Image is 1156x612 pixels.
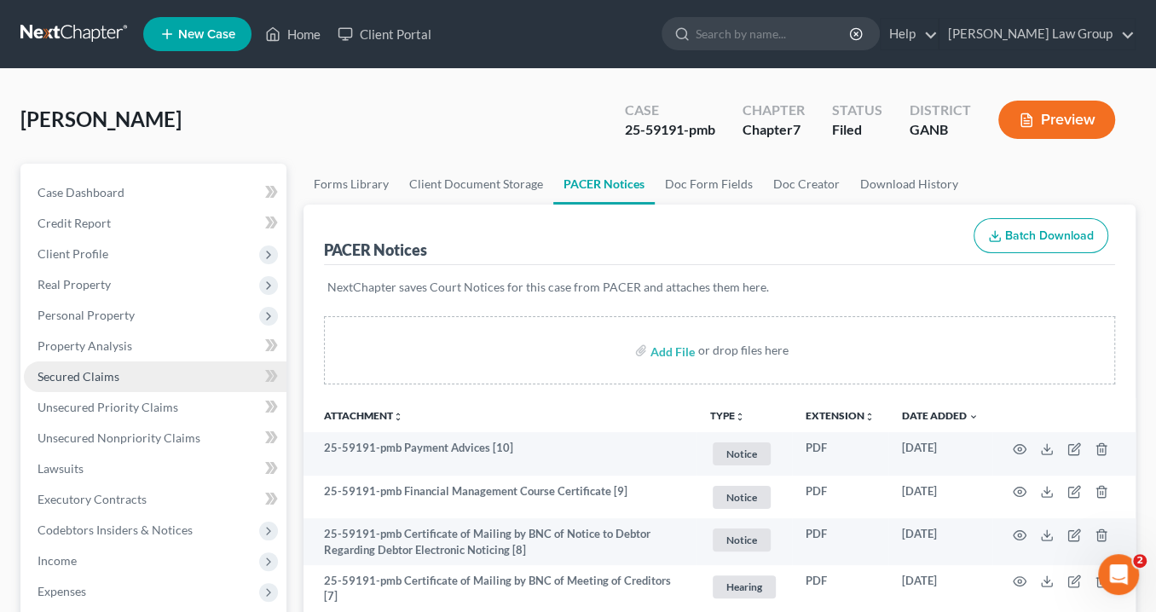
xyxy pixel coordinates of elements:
span: Unsecured Priority Claims [38,400,178,414]
span: Unsecured Nonpriority Claims [38,430,200,445]
td: 25-59191-pmb Certificate of Mailing by BNC of Meeting of Creditors [7] [303,565,696,612]
i: expand_more [968,412,979,422]
div: Filed [832,120,882,140]
a: Home [257,19,329,49]
span: Codebtors Insiders & Notices [38,523,193,537]
a: Unsecured Nonpriority Claims [24,423,286,453]
span: Secured Claims [38,369,119,384]
p: NextChapter saves Court Notices for this case from PACER and attaches them here. [327,279,1112,296]
iframe: Intercom live chat [1098,554,1139,595]
td: 25-59191-pmb Certificate of Mailing by BNC of Notice to Debtor Regarding Debtor Electronic Notici... [303,518,696,565]
span: New Case [178,28,235,41]
span: Notice [713,442,771,465]
a: Client Portal [329,19,440,49]
div: GANB [910,120,971,140]
a: Secured Claims [24,361,286,392]
button: Batch Download [974,218,1108,254]
a: Lawsuits [24,453,286,484]
span: Batch Download [1005,228,1094,243]
span: Executory Contracts [38,492,147,506]
a: Help [881,19,938,49]
td: [DATE] [888,518,992,565]
span: 7 [793,121,801,137]
a: Doc Form Fields [655,164,763,205]
span: Income [38,553,77,568]
a: Download History [850,164,968,205]
td: [DATE] [888,565,992,612]
span: Lawsuits [38,461,84,476]
a: Forms Library [303,164,399,205]
button: Preview [998,101,1115,139]
a: Unsecured Priority Claims [24,392,286,423]
span: 2 [1133,554,1147,568]
a: Case Dashboard [24,177,286,208]
a: Doc Creator [763,164,850,205]
span: Personal Property [38,308,135,322]
span: [PERSON_NAME] [20,107,182,131]
a: Notice [710,440,778,468]
div: Chapter [743,120,805,140]
td: 25-59191-pmb Financial Management Course Certificate [9] [303,476,696,519]
a: PACER Notices [553,164,655,205]
a: Credit Report [24,208,286,239]
a: Date Added expand_more [902,409,979,422]
i: unfold_more [735,412,745,422]
a: Extensionunfold_more [806,409,875,422]
a: Attachmentunfold_more [324,409,403,422]
button: TYPEunfold_more [710,411,745,422]
div: District [910,101,971,120]
td: PDF [792,476,888,519]
td: [DATE] [888,476,992,519]
a: Notice [710,483,778,511]
a: Property Analysis [24,331,286,361]
div: Case [625,101,715,120]
i: unfold_more [393,412,403,422]
i: unfold_more [864,412,875,422]
span: Case Dashboard [38,185,124,199]
span: Property Analysis [38,338,132,353]
div: or drop files here [698,342,789,359]
td: [DATE] [888,432,992,476]
a: Executory Contracts [24,484,286,515]
td: PDF [792,518,888,565]
span: Hearing [713,575,776,598]
a: Notice [710,526,778,554]
input: Search by name... [696,18,852,49]
div: Status [832,101,882,120]
span: Notice [713,486,771,509]
td: PDF [792,432,888,476]
span: Credit Report [38,216,111,230]
td: 25-59191-pmb Payment Advices [10] [303,432,696,476]
span: Notice [713,528,771,551]
div: 25-59191-pmb [625,120,715,140]
div: PACER Notices [324,240,427,260]
td: PDF [792,565,888,612]
span: Client Profile [38,246,108,261]
div: Chapter [743,101,805,120]
a: Client Document Storage [399,164,553,205]
a: Hearing [710,573,778,601]
span: Real Property [38,277,111,292]
a: [PERSON_NAME] Law Group [939,19,1135,49]
span: Expenses [38,584,86,598]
